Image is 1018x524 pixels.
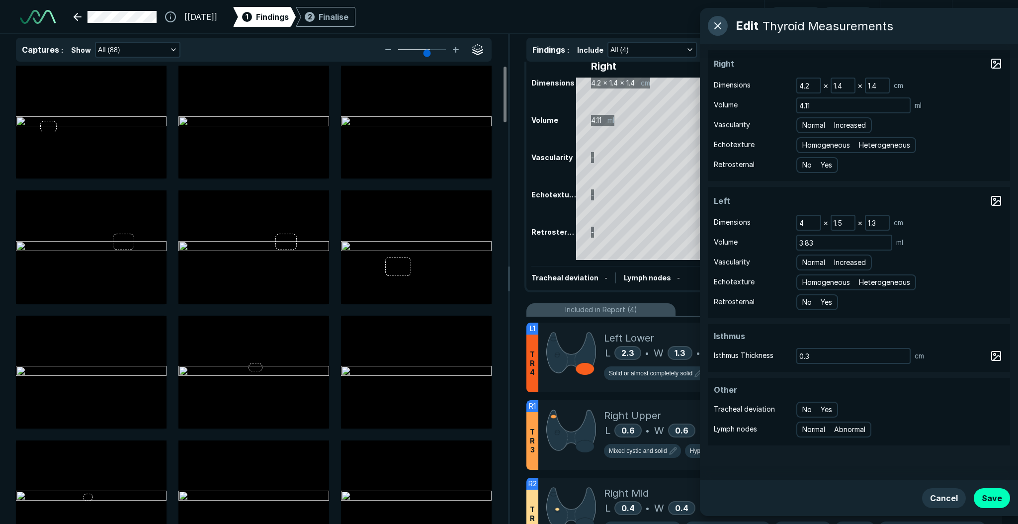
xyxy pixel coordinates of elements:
[621,348,634,358] span: 2.3
[654,423,664,438] span: W
[802,160,812,171] span: No
[821,160,832,171] span: Yes
[714,350,773,361] span: Isthmus Thickness
[859,277,910,288] span: Heterogeneous
[567,46,569,54] span: :
[530,323,535,334] span: L1
[526,323,1002,392] li: L1TR4Left LowerL2.3•W1.3•H1.2cm
[802,404,812,415] span: No
[714,296,755,307] span: Retrosternal
[675,426,688,436] span: 0.6
[714,237,738,248] span: Volume
[604,331,654,346] span: Left Lower
[605,346,610,360] span: L
[61,46,63,54] span: :
[834,257,866,268] span: Increased
[974,488,1010,508] button: Save
[605,501,610,516] span: L
[834,424,865,435] span: Abnormal
[834,120,866,131] span: Increased
[825,7,871,27] button: Redo
[610,44,629,55] span: All (4)
[960,7,1002,27] button: avatar-name
[859,140,910,151] span: Heterogeneous
[772,7,819,27] button: Undo
[246,11,249,22] span: 1
[690,446,721,455] span: Hypoechoic
[915,100,922,111] span: ml
[922,488,966,508] button: Cancel
[16,6,60,28] a: See-Mode Logo
[714,384,788,396] span: Other
[308,11,312,22] span: 2
[604,486,649,501] span: Right Mid
[696,347,700,359] span: •
[894,80,903,91] span: cm
[894,217,903,228] span: cm
[565,304,637,315] span: Included in Report (4)
[621,426,635,436] span: 0.6
[71,45,91,55] span: Show
[605,423,610,438] span: L
[896,237,903,248] span: ml
[654,501,664,516] span: W
[736,17,759,35] span: Edit
[296,7,355,27] div: 2Finalise
[855,79,865,92] div: ×
[677,273,680,282] span: -
[546,331,596,375] img: 9udubAAAAABklEQVQDAJlv0ZkkUZbjAAAAAElFTkSuQmCC
[714,276,755,287] span: Echotexture
[675,503,688,513] span: 0.4
[645,347,649,359] span: •
[529,401,536,412] span: R1
[802,297,812,308] span: No
[855,216,865,230] div: ×
[646,425,649,437] span: •
[714,139,755,150] span: Echotexture
[577,45,603,55] span: Include
[714,330,788,342] span: Isthmus
[802,257,825,268] span: Normal
[526,400,1002,470] li: R1TR3Right UpperL0.6•W0.6•H0.3cm
[714,99,738,110] span: Volume
[256,11,289,23] span: Findings
[609,369,692,378] span: Solid or almost completely solid
[714,424,757,435] span: Lymph nodes
[699,502,703,514] span: •
[821,216,831,230] div: ×
[714,257,750,267] span: Vascularity
[319,11,348,23] div: Finalise
[714,217,751,228] span: Dimensions
[233,7,296,27] div: 1Findings
[604,273,607,282] span: -
[646,502,649,514] span: •
[699,425,703,437] span: •
[714,80,751,90] span: Dimensions
[802,424,825,435] span: Normal
[531,273,598,282] span: Tracheal deviation
[714,58,788,70] span: Right
[624,273,671,282] span: Lymph nodes
[184,11,217,23] span: [[DATE]]
[98,44,120,55] span: All (88)
[714,159,755,170] span: Retrosternal
[22,45,59,55] span: Captures
[609,446,667,455] span: Mixed cystic and solid
[915,350,924,361] span: cm
[821,297,832,308] span: Yes
[604,408,661,423] span: Right Upper
[621,503,635,513] span: 0.4
[20,10,56,24] img: See-Mode Logo
[802,277,850,288] span: Homogeneous
[675,348,685,358] span: 1.3
[714,404,775,415] span: Tracheal deviation
[821,404,832,415] span: Yes
[821,79,831,92] div: ×
[546,408,596,452] img: 1EAAAAASUVORK5CYII=
[802,120,825,131] span: Normal
[532,45,565,55] span: Findings
[714,195,788,207] span: Left
[763,19,893,33] div: Thyroid Measurements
